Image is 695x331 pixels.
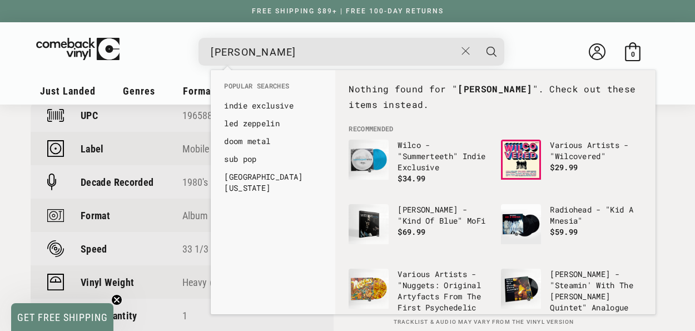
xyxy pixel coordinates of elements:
[398,226,425,237] span: $69.99
[81,243,107,255] p: Speed
[182,176,209,188] a: 1980's
[501,204,541,244] img: Radiohead - "Kid A Mnesia"
[219,115,327,132] li: no_result_suggestions: led zeppelin
[182,276,255,288] a: Heavy (180-200g)
[123,85,155,97] span: Genres
[111,294,122,305] button: Close teaser
[335,70,656,314] div: Recommended
[224,136,322,147] a: doom metal
[550,162,578,172] span: $29.99
[343,124,648,134] li: Recommended
[182,143,287,155] a: Mobile Fidelity Sound Lab
[17,312,108,323] span: GET FREE SHIPPING
[349,204,389,244] img: Miles Davis - "Kind Of Blue" MoFi
[219,132,327,150] li: no_result_suggestions: doom metal
[398,140,490,173] p: Wilco - "Summerteeth" Indie Exclusive
[81,210,110,221] p: Format
[349,140,490,193] a: Wilco - "Summerteeth" Indie Exclusive Wilco - "Summerteeth" Indie Exclusive $34.99
[219,150,327,168] li: no_result_suggestions: sub pop
[501,140,642,193] a: Various Artists - "Wilcovered" Various Artists - "Wilcovered" $29.99
[501,269,541,309] img: Miles Davis - "Steamin' With The Miles Davis Quintet" Analogue Productions
[40,85,96,97] span: Just Landed
[182,110,317,121] div: 196588951411
[501,140,541,180] img: Various Artists - "Wilcovered"
[182,310,187,322] span: 1
[343,199,495,263] li: no_result_products: Miles Davis - "Kind Of Blue" MoFi
[550,269,642,324] p: [PERSON_NAME] - "Steamin' With The [PERSON_NAME] Quintet" Analogue Productions
[478,38,505,66] button: Search
[198,38,504,66] div: Search
[495,199,648,263] li: no_result_products: Radiohead - "Kid A Mnesia"
[219,168,327,197] li: no_result_suggestions: hotel california
[224,171,322,194] a: [GEOGRAPHIC_DATA][US_STATE]
[183,85,220,97] span: Formats
[81,276,134,288] p: Vinyl Weight
[361,319,606,325] p: Tracklist & audio may vary from the vinyl version
[224,154,322,165] a: sub pop
[398,173,425,184] span: $34.99
[182,243,231,255] a: 33 1/3 RPM
[11,303,113,331] div: GET FREE SHIPPINGClose teaser
[349,140,389,180] img: Wilco - "Summerteeth" Indie Exclusive
[398,204,490,226] p: [PERSON_NAME] - "Kind Of Blue" MoFi
[550,226,578,237] span: $59.99
[81,143,104,155] p: Label
[219,97,327,115] li: no_result_suggestions: indie exclusive
[456,39,476,63] button: Close
[631,50,635,58] span: 0
[343,134,495,199] li: no_result_products: Wilco - "Summerteeth" Indie Exclusive
[349,204,490,258] a: Miles Davis - "Kind Of Blue" MoFi [PERSON_NAME] - "Kind Of Blue" MoFi $69.99
[343,81,648,125] div: No Results
[241,7,455,15] a: FREE SHIPPING $89+ | FREE 100-DAY RETURNS
[458,83,532,95] strong: [PERSON_NAME]
[81,110,98,121] p: UPC
[349,269,389,309] img: Various Artists - "Nuggets: Original Artyfacts From The First Psychedelic Era (1965-1968)"
[501,204,642,258] a: Radiohead - "Kid A Mnesia" Radiohead - "Kid A Mnesia" $59.99
[224,118,322,129] a: led zeppelin
[349,81,642,113] p: Nothing found for " ". Check out these items instead.
[219,81,327,97] li: Popular Searches
[81,176,153,188] p: Decade Recorded
[495,134,648,199] li: no_result_products: Various Artists - "Wilcovered"
[550,204,642,226] p: Radiohead - "Kid A Mnesia"
[224,100,322,111] a: indie exclusive
[211,41,456,63] input: When autocomplete results are available use up and down arrows to review and enter to select
[182,210,209,221] a: Album
[550,140,642,162] p: Various Artists - "Wilcovered"
[211,70,335,202] div: Popular Searches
